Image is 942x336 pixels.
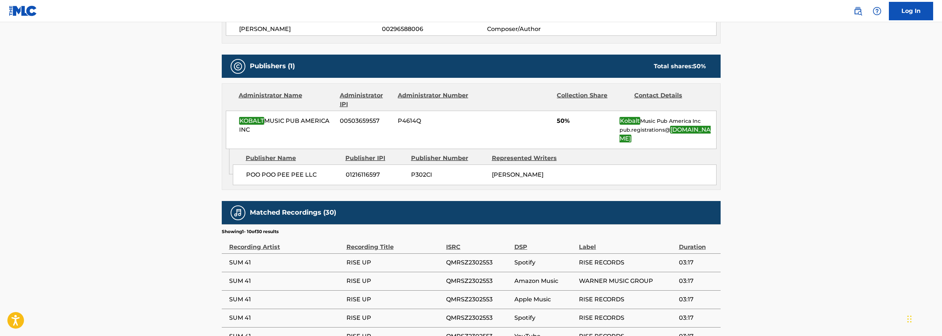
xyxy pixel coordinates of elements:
[246,154,340,163] div: Publisher Name
[579,277,675,285] span: WARNER MUSIC GROUP
[340,117,392,125] span: 00503659557
[234,62,242,71] img: Publishers
[446,235,511,252] div: ISRC
[222,228,279,235] p: Showing 1 - 10 of 30 results
[679,277,717,285] span: 03:17
[634,91,706,109] div: Contact Details
[579,295,675,304] span: RISE RECORDS
[346,277,442,285] span: RISE UP
[229,235,343,252] div: Recording Artist
[679,295,717,304] span: 03:17
[905,301,942,336] iframe: Chat Widget
[492,154,567,163] div: Represented Writers
[234,208,242,217] img: Matched Recordings
[9,6,37,16] img: MLC Logo
[246,170,340,179] span: POO POO PEE PEE LLC
[229,277,343,285] span: SUM 41
[239,117,264,125] em: KOBALT
[229,258,343,267] span: SUM 41
[492,171,544,178] span: [PERSON_NAME]
[239,117,335,134] span: MUSIC PUB AMERICA INC
[229,295,343,304] span: SUM 41
[870,4,884,18] div: Help
[620,117,716,125] p: Music Pub America Inc
[446,314,511,322] span: QMRSZ2302553
[579,235,675,252] div: Label
[345,154,406,163] div: Publisher IPI
[579,258,675,267] span: RISE RECORDS
[679,235,717,252] div: Duration
[620,125,716,143] p: pub.registrations@
[850,4,865,18] a: Public Search
[514,235,575,252] div: DSP
[346,295,442,304] span: RISE UP
[411,170,486,179] span: P302CI
[514,277,575,285] span: Amazon Music
[514,314,575,322] span: Spotify
[907,308,912,330] div: Drag
[250,208,336,217] h5: Matched Recordings (30)
[382,25,487,34] span: 00296588006
[346,235,442,252] div: Recording Title
[620,117,640,125] em: Kobalt
[579,314,675,322] span: RISE RECORDS
[398,91,469,109] div: Administrator Number
[250,62,295,70] h5: Publishers (1)
[693,63,706,70] span: 50 %
[654,62,706,71] div: Total shares:
[853,7,862,15] img: search
[446,295,511,304] span: QMRSZ2302553
[239,91,334,109] div: Administrator Name
[446,258,511,267] span: QMRSZ2302553
[487,25,583,34] span: Composer/Author
[514,258,575,267] span: Spotify
[340,91,392,109] div: Administrator IPI
[679,314,717,322] span: 03:17
[346,258,442,267] span: RISE UP
[557,117,614,125] span: 50%
[239,25,382,34] span: [PERSON_NAME]
[346,314,442,322] span: RISE UP
[873,7,881,15] img: help
[398,117,469,125] span: P4614Q
[557,91,628,109] div: Collection Share
[411,154,486,163] div: Publisher Number
[679,258,717,267] span: 03:17
[229,314,343,322] span: SUM 41
[514,295,575,304] span: Apple Music
[346,170,406,179] span: 01216116597
[446,277,511,285] span: QMRSZ2302553
[889,2,933,20] a: Log In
